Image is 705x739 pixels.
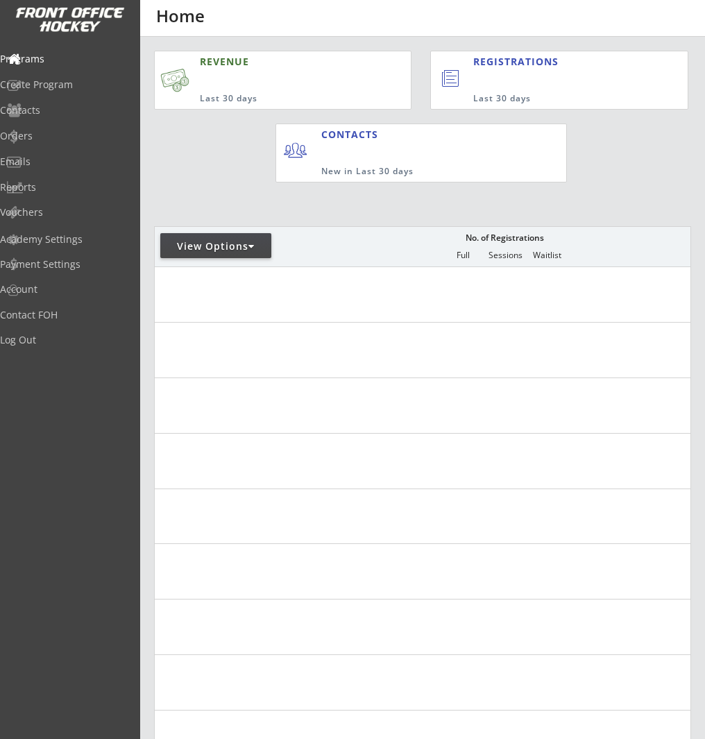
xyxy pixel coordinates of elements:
[321,128,384,142] div: CONTACTS
[160,239,271,253] div: View Options
[461,233,547,243] div: No. of Registrations
[526,250,568,260] div: Waitlist
[442,250,484,260] div: Full
[473,93,631,105] div: Last 30 days
[200,93,348,105] div: Last 30 days
[321,166,502,178] div: New in Last 30 days
[484,250,526,260] div: Sessions
[200,55,348,69] div: REVENUE
[473,55,626,69] div: REGISTRATIONS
